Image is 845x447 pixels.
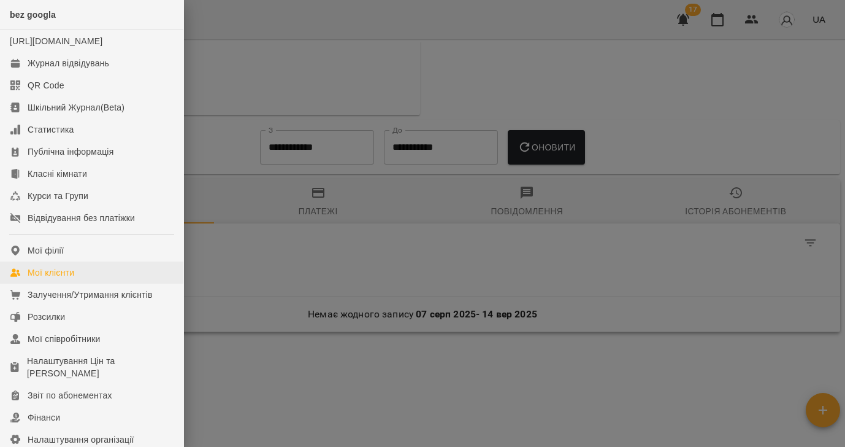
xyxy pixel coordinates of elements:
[28,311,65,323] div: Розсилки
[27,355,174,379] div: Налаштування Цін та [PERSON_NAME]
[28,244,64,257] div: Мої філії
[28,79,64,91] div: QR Code
[28,101,124,114] div: Шкільний Журнал(Beta)
[10,10,56,20] span: bez googla
[28,266,74,279] div: Мої клієнти
[28,190,88,202] div: Курси та Групи
[28,212,135,224] div: Відвідування без платіжки
[28,123,74,136] div: Статистика
[28,57,109,69] div: Журнал відвідувань
[28,433,134,446] div: Налаштування організації
[28,289,153,301] div: Залучення/Утримання клієнтів
[28,168,87,180] div: Класні кімнати
[28,389,112,402] div: Звіт по абонементах
[28,333,101,345] div: Мої співробітники
[28,146,113,158] div: Публічна інформація
[28,411,60,424] div: Фінанси
[10,36,102,46] a: [URL][DOMAIN_NAME]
